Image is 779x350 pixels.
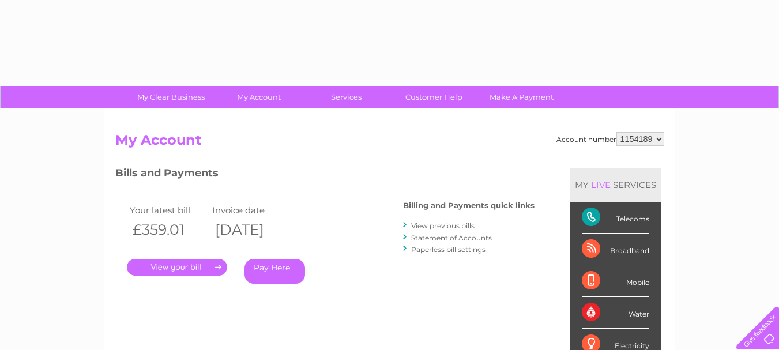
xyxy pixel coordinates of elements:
div: Telecoms [582,202,649,234]
a: My Clear Business [123,86,219,108]
h2: My Account [115,132,664,154]
a: Make A Payment [474,86,569,108]
a: . [127,259,227,276]
td: Invoice date [209,202,292,218]
a: Statement of Accounts [411,234,492,242]
div: LIVE [589,179,613,190]
td: Your latest bill [127,202,210,218]
a: My Account [211,86,306,108]
a: View previous bills [411,221,475,230]
th: £359.01 [127,218,210,242]
div: Broadband [582,234,649,265]
a: Services [299,86,394,108]
h4: Billing and Payments quick links [403,201,535,210]
div: MY SERVICES [570,168,661,201]
div: Water [582,297,649,329]
a: Pay Here [244,259,305,284]
th: [DATE] [209,218,292,242]
a: Customer Help [386,86,481,108]
a: Paperless bill settings [411,245,486,254]
div: Account number [556,132,664,146]
div: Mobile [582,265,649,297]
h3: Bills and Payments [115,165,535,185]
